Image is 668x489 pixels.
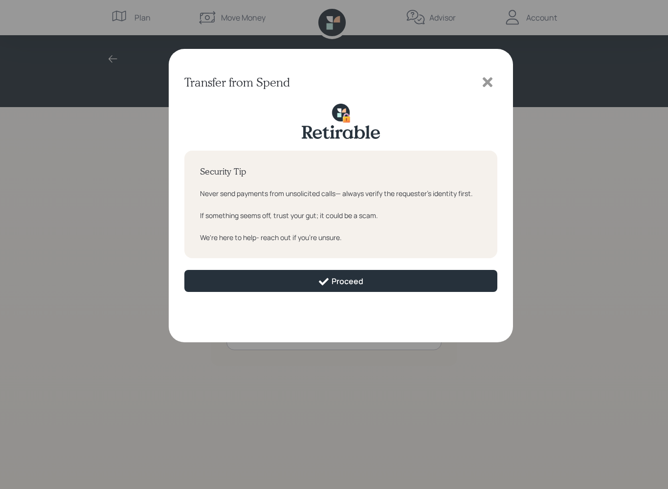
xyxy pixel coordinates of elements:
div: We're here to help- reach out if you're unsure. [200,232,482,243]
h4: Security Tip [200,166,482,177]
img: retirable-security-lock [302,104,380,139]
div: If something seems off, trust your gut; it could be a scam. [200,210,482,221]
button: Proceed [184,270,497,292]
div: Proceed [318,276,363,288]
div: Never send payments from unsolicited calls— always verify the requester's identity first. [200,188,482,199]
h3: Transfer from Spend [184,75,290,89]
